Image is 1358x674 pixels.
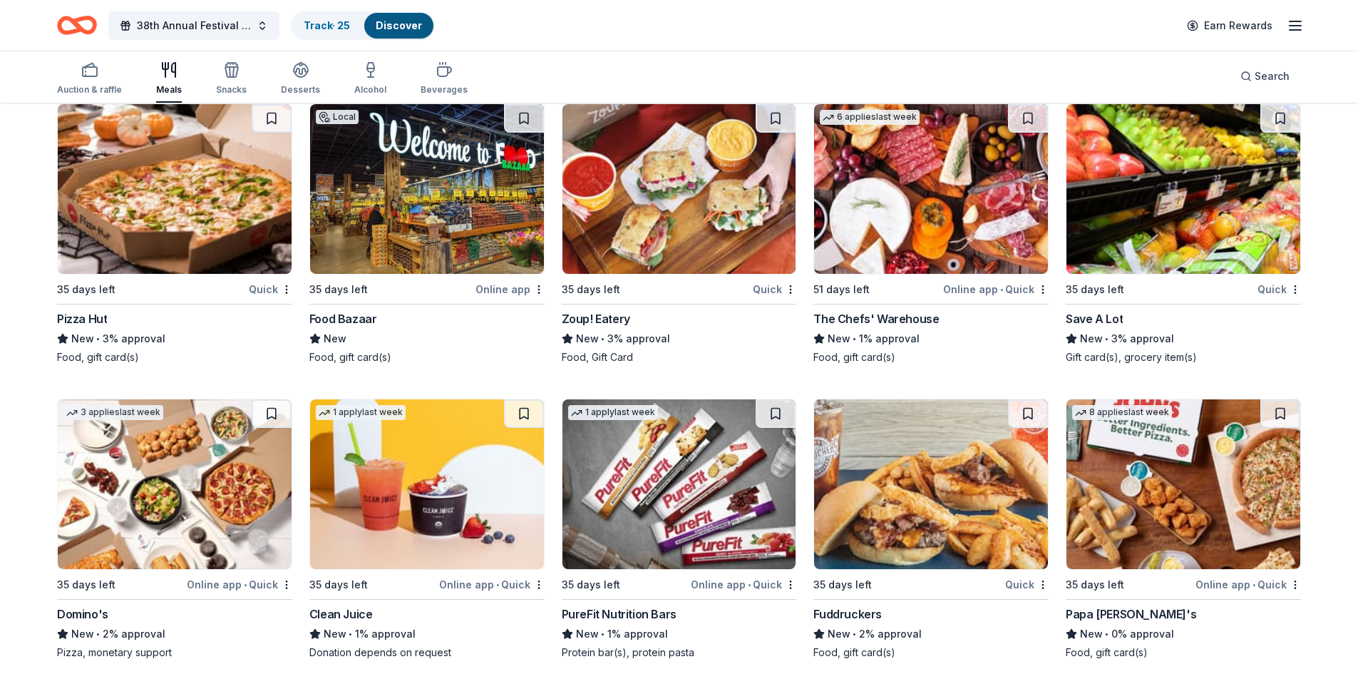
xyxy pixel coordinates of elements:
[475,280,545,298] div: Online app
[316,405,406,420] div: 1 apply last week
[813,103,1049,364] a: Image for The Chefs' Warehouse6 applieslast week51 days leftOnline app•QuickThe Chefs' WarehouseN...
[324,626,346,643] span: New
[813,399,1049,660] a: Image for Fuddruckers 35 days leftQuickFuddruckersNew•2% approvalFood, gift card(s)
[943,280,1049,298] div: Online app Quick
[1066,104,1300,274] img: Image for Save A Lot
[1178,13,1281,39] a: Earn Rewards
[354,56,386,103] button: Alcohol
[568,405,658,420] div: 1 apply last week
[1106,333,1109,344] span: •
[57,310,107,327] div: Pizza Hut
[309,103,545,364] a: Image for Food BazaarLocal35 days leftOnline appFood BazaarNewFood, gift card(s)
[249,280,292,298] div: Quick
[58,104,292,274] img: Image for Pizza Hut
[813,645,1049,660] div: Food, gift card(s)
[137,17,251,34] span: 38th Annual Festival of Trees
[57,56,122,103] button: Auction & raffle
[813,606,882,623] div: Fuddruckers
[57,350,292,364] div: Food, gift card(s)
[748,579,751,591] span: •
[376,19,422,31] a: Discover
[828,330,850,347] span: New
[1066,281,1124,298] div: 35 days left
[1080,330,1103,347] span: New
[828,626,850,643] span: New
[57,9,97,42] a: Home
[309,645,545,660] div: Donation depends on request
[439,576,545,593] div: Online app Quick
[576,626,599,643] span: New
[421,56,468,103] button: Beverages
[309,626,545,643] div: 1% approval
[57,399,292,660] a: Image for Domino's 3 applieslast week35 days leftOnline app•QuickDomino'sNew•2% approvalPizza, mo...
[601,333,605,344] span: •
[291,11,435,40] button: Track· 25Discover
[310,399,544,569] img: Image for Clean Juice
[562,606,677,623] div: PureFit Nutrition Bars
[1066,103,1301,364] a: Image for Save A Lot35 days leftQuickSave A LotNew•3% approvalGift card(s), grocery item(s)
[1066,576,1124,593] div: 35 days left
[1066,626,1301,643] div: 0% approval
[57,281,115,298] div: 35 days left
[1066,606,1196,623] div: Papa [PERSON_NAME]'s
[310,104,544,274] img: Image for Food Bazaar
[1066,645,1301,660] div: Food, gift card(s)
[1066,399,1300,569] img: Image for Papa John's
[1066,399,1301,660] a: Image for Papa John's8 applieslast week35 days leftOnline app•QuickPapa [PERSON_NAME]'sNew•0% app...
[1005,576,1049,593] div: Quick
[813,310,939,327] div: The Chefs' Warehouse
[309,606,373,623] div: Clean Juice
[281,84,320,96] div: Desserts
[1000,284,1003,295] span: •
[63,405,163,420] div: 3 applies last week
[814,399,1048,569] img: Image for Fuddruckers
[324,330,346,347] span: New
[1195,576,1301,593] div: Online app Quick
[57,626,292,643] div: 2% approval
[1106,628,1109,640] span: •
[108,11,279,40] button: 38th Annual Festival of Trees
[316,110,359,124] div: Local
[496,579,499,591] span: •
[57,645,292,660] div: Pizza, monetary support
[1072,405,1172,420] div: 8 applies last week
[562,103,797,364] a: Image for Zoup! Eatery35 days leftQuickZoup! EateryNew•3% approvalFood, Gift Card
[691,576,796,593] div: Online app Quick
[216,84,247,96] div: Snacks
[813,350,1049,364] div: Food, gift card(s)
[853,333,857,344] span: •
[820,110,920,125] div: 6 applies last week
[57,576,115,593] div: 35 days left
[96,628,100,640] span: •
[562,310,630,327] div: Zoup! Eatery
[1066,350,1301,364] div: Gift card(s), grocery item(s)
[562,645,797,660] div: Protein bar(s), protein pasta
[813,330,1049,347] div: 1% approval
[1255,68,1290,85] span: Search
[1066,330,1301,347] div: 3% approval
[216,56,247,103] button: Snacks
[562,626,797,643] div: 1% approval
[156,56,182,103] button: Meals
[309,399,545,660] a: Image for Clean Juice1 applylast week35 days leftOnline app•QuickClean JuiceNew•1% approvalDonati...
[1080,626,1103,643] span: New
[562,330,797,347] div: 3% approval
[753,280,796,298] div: Quick
[349,628,352,640] span: •
[562,399,797,660] a: Image for PureFit Nutrition Bars1 applylast week35 days leftOnline app•QuickPureFit Nutrition Bar...
[562,399,796,569] img: Image for PureFit Nutrition Bars
[601,628,605,640] span: •
[309,281,368,298] div: 35 days left
[814,104,1048,274] img: Image for The Chefs' Warehouse
[1229,62,1301,91] button: Search
[309,310,377,327] div: Food Bazaar
[57,606,108,623] div: Domino's
[57,84,122,96] div: Auction & raffle
[58,399,292,569] img: Image for Domino's
[71,330,94,347] span: New
[813,576,872,593] div: 35 days left
[187,576,292,593] div: Online app Quick
[57,103,292,364] a: Image for Pizza Hut35 days leftQuickPizza HutNew•3% approvalFood, gift card(s)
[354,84,386,96] div: Alcohol
[562,104,796,274] img: Image for Zoup! Eatery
